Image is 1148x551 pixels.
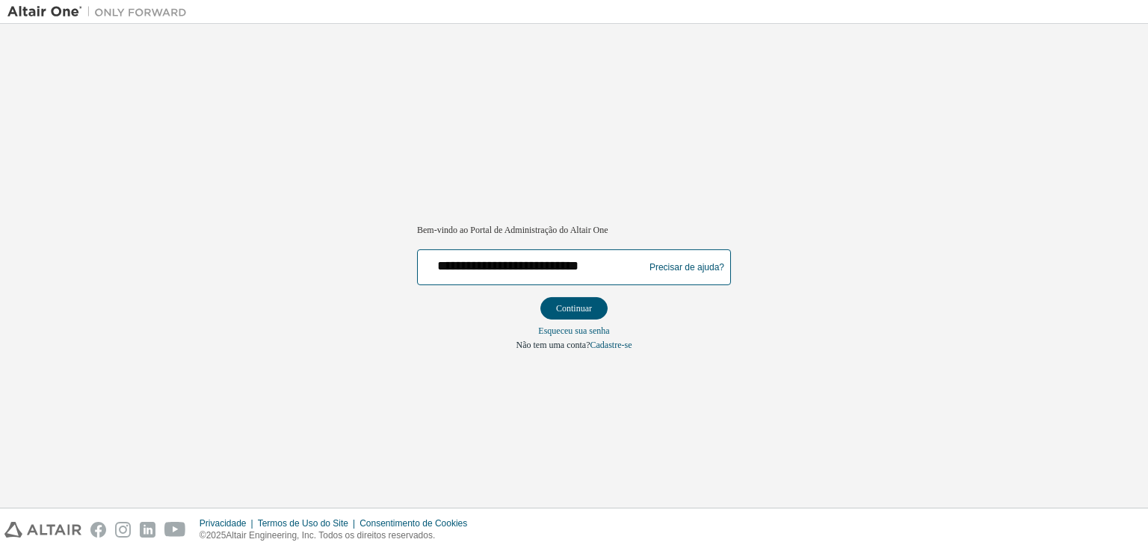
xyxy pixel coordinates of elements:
[649,262,724,273] font: Precisar de ajuda?
[164,522,186,538] img: youtube.svg
[540,297,608,320] button: Continuar
[206,530,226,541] font: 2025
[200,518,247,529] font: Privacidade
[4,522,81,538] img: altair_logo.svg
[7,4,194,19] img: Altair Um
[538,326,609,336] font: Esqueceu sua senha
[115,522,131,538] img: instagram.svg
[516,340,590,350] font: Não tem uma conta?
[258,518,348,529] font: Termos de Uso do Site
[140,522,155,538] img: linkedin.svg
[590,340,632,350] a: Cadastre-se
[359,518,467,529] font: Consentimento de Cookies
[556,303,592,314] font: Continuar
[90,522,106,538] img: facebook.svg
[226,530,435,541] font: Altair Engineering, Inc. Todos os direitos reservados.
[417,225,608,235] font: Bem-vindo ao Portal de Administração do Altair One
[200,530,206,541] font: ©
